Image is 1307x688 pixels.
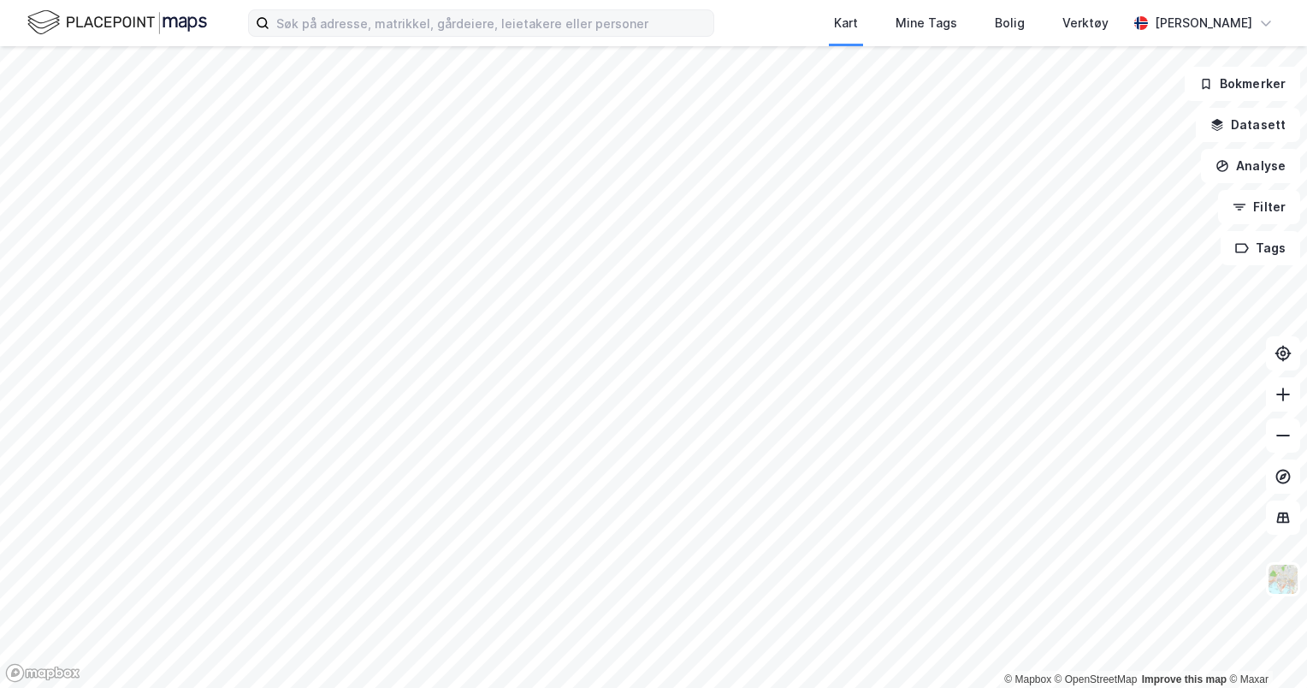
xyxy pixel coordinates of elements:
[834,13,858,33] div: Kart
[1004,673,1051,685] a: Mapbox
[1185,67,1300,101] button: Bokmerker
[27,8,207,38] img: logo.f888ab2527a4732fd821a326f86c7f29.svg
[1221,606,1307,688] iframe: Chat Widget
[1218,190,1300,224] button: Filter
[1055,673,1138,685] a: OpenStreetMap
[1196,108,1300,142] button: Datasett
[995,13,1025,33] div: Bolig
[1142,673,1227,685] a: Improve this map
[1201,149,1300,183] button: Analyse
[1155,13,1252,33] div: [PERSON_NAME]
[269,10,713,36] input: Søk på adresse, matrikkel, gårdeiere, leietakere eller personer
[1062,13,1109,33] div: Verktøy
[1221,231,1300,265] button: Tags
[896,13,957,33] div: Mine Tags
[5,663,80,683] a: Mapbox homepage
[1267,563,1299,596] img: Z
